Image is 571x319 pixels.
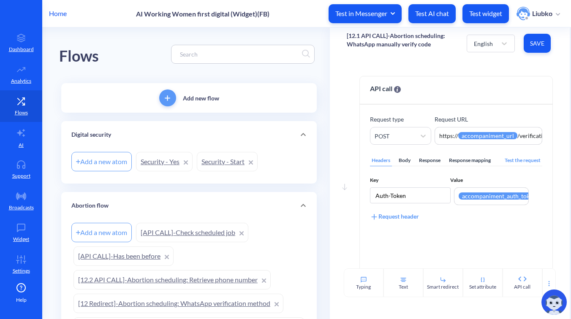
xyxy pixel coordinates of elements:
div: Digital security [61,121,317,148]
p: Home [49,8,67,19]
div: Add a new atom [71,152,132,171]
p: Abortion flow [71,201,109,210]
span: Value [450,176,530,184]
span: Test in Messenger [335,9,395,18]
button: user photoLiubko [512,6,564,21]
a: Security - Start [197,152,258,171]
button: Test AI chat [408,4,456,23]
div: Set attribute [469,283,496,291]
a: Security - Yes [136,152,193,171]
a: [API CALL]-Check scheduled job [136,223,248,242]
p: Test AI chat [415,9,449,18]
span: Save [530,39,544,48]
div: Test the request [503,155,542,166]
button: Test in Messenger [329,4,402,23]
button: Save [524,34,551,53]
p: Test widget [469,9,502,18]
div: Body [397,155,412,166]
div: Text [399,283,408,291]
div: Abortion flow [61,192,317,219]
p: Flows [15,109,28,116]
div: Response [417,155,442,166]
p: Liubko [532,9,552,18]
div: Typing [356,283,371,291]
a: [12 Redirect]-Abortion scheduling: WhatsApp verification method [73,294,283,313]
textarea: {{accompaniment_auth_token}} [454,187,529,205]
input: Key [370,187,451,203]
p: Support [12,172,30,180]
div: Headers [370,155,392,166]
div: API call [514,283,530,291]
p: Add new flow [183,94,219,103]
div: POST [375,132,389,141]
img: user photo [517,7,530,20]
textarea: https://{{accompaniment_url}}/verification/whatsapp/verify/manually [435,127,542,145]
div: Add a new atom [71,223,132,242]
span: API call [370,84,401,94]
p: Broadcasts [9,204,34,211]
div: English [474,39,493,48]
p: AI Working Women first digital (Widget)(FB) [136,10,269,18]
p: Settings [13,267,30,275]
p: Request type [370,115,431,124]
p: Digital security [71,130,111,139]
div: Smart redirect [427,283,459,291]
input: Search [176,49,302,59]
button: add [159,89,176,106]
span: Key [370,176,450,184]
img: copilot-icon.svg [541,289,567,315]
span: Help [16,296,27,304]
p: Request URL [435,115,542,124]
a: [12.2 API CALL]-Abortion scheduling: Retrieve phone number [73,270,271,289]
p: AI [19,141,24,149]
p: [12.1 API CALL]-Abortion scheduling: WhatsApp manually verify code [347,32,467,49]
button: Test widget [462,4,509,23]
div: Response mapping [447,155,492,166]
p: Dashboard [9,46,34,53]
p: Analytics [11,77,31,85]
div: Request header [370,212,419,221]
a: [API CALL]-Has been before [73,246,174,266]
p: Widget [13,235,29,243]
div: Flows [59,44,99,68]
